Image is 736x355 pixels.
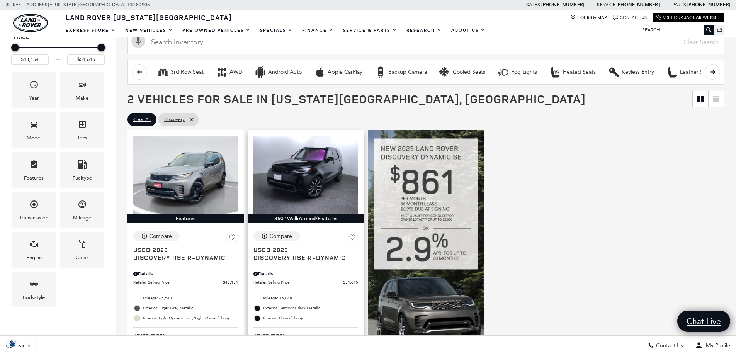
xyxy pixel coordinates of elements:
[143,314,238,322] span: Interior: Light Oyster/Ebony/Light Oyster/Ebony
[269,233,292,240] div: Compare
[60,232,104,268] div: ColorColor
[4,339,22,347] img: Opt-Out Icon
[76,94,88,102] div: Make
[703,342,730,349] span: My Profile
[597,2,615,7] span: Service
[549,66,561,78] div: Heated Seats
[453,69,485,76] div: Cooled Seats
[178,24,255,37] a: Pre-Owned Vehicles
[216,66,228,78] div: AWD
[29,158,39,174] span: Features
[121,24,178,37] a: New Vehicles
[97,44,105,51] div: Maximum Price
[153,64,208,80] button: 3rd Row Seat3rd Row Seat
[127,30,724,54] input: Search Inventory
[263,314,358,322] span: Interior: Ebony/Ebony
[388,69,427,76] div: Backup Camera
[672,2,686,7] span: Parts
[29,238,39,253] span: Engine
[255,24,297,37] a: Specials
[127,91,586,107] span: 2 Vehicles for Sale in [US_STATE][GEOGRAPHIC_DATA], [GEOGRAPHIC_DATA]
[375,66,386,78] div: Backup Camera
[253,246,352,254] span: Used 2023
[253,279,343,285] span: Retailer Selling Price
[60,192,104,228] div: MileageMileage
[328,69,362,76] div: Apple CarPlay
[29,78,39,94] span: Year
[143,304,238,312] span: Exterior: Eiger Gray Metallic
[4,339,22,347] section: Click to Open Cookie Consent Modal
[78,238,87,253] span: Color
[11,41,105,65] div: Price
[131,34,145,48] svg: Click to toggle on voice search
[570,15,607,20] a: Hours & Map
[613,15,647,20] a: Contact Us
[66,13,232,22] span: Land Rover [US_STATE][GEOGRAPHIC_DATA]
[253,270,358,277] div: Pricing Details - Discovery HSE R-Dynamic
[622,69,654,76] div: Keyless Entry
[439,66,451,78] div: Cooled Seats
[12,112,56,148] div: ModelModel
[666,66,678,78] div: Leather Seats
[76,253,88,262] div: Color
[12,152,56,188] div: FeaturesFeatures
[447,24,490,37] a: About Us
[545,64,600,80] button: Heated SeatsHeated Seats
[229,69,242,76] div: AWD
[662,64,717,80] button: Leather SeatsLeather Seats
[617,2,660,8] a: [PHONE_NUMBER]
[310,64,367,80] button: Apple CarPlayApple CarPlay
[60,72,104,108] div: MakeMake
[498,66,509,78] div: Fog Lights
[133,246,238,262] a: Used 2023Discovery HSE R-Dynamic
[78,78,87,94] span: Make
[133,331,238,340] span: Key Features :
[656,15,721,20] a: Visit Our Jaguar Website
[73,174,92,182] div: Fueltype
[12,232,56,268] div: EngineEngine
[11,54,49,65] input: Minimum
[133,254,232,262] span: Discovery HSE R-Dynamic
[24,174,44,182] div: Features
[677,311,730,332] a: Chat Live
[371,64,431,80] button: Backup CameraBackup Camera
[511,69,537,76] div: Fog Lights
[29,198,39,214] span: Transmission
[133,231,180,241] button: Compare Vehicle
[77,134,87,142] div: Trim
[61,24,490,37] nav: Main Navigation
[526,2,540,7] span: Sales
[338,24,402,37] a: Service & Parts
[705,64,720,80] button: scroll right
[26,253,42,262] div: Engine
[60,152,104,188] div: FueltypeFueltype
[133,279,223,285] span: Retailer Selling Price
[14,34,102,41] h5: Price
[343,279,358,285] span: $54,615
[127,214,244,223] div: Features
[608,66,620,78] div: Keyless Entry
[171,69,204,76] div: 3rd Row Seat
[73,214,91,222] div: Mileage
[253,279,358,285] a: Retailer Selling Price $54,615
[149,233,172,240] div: Compare
[12,192,56,228] div: TransmissionTransmission
[132,64,147,80] button: scroll left
[263,304,358,312] span: Exterior: Santorini Black Metallic
[248,214,364,223] div: 360° WalkAround/Features
[157,66,169,78] div: 3rd Row Seat
[687,2,730,8] a: [PHONE_NUMBER]
[683,316,725,326] span: Chat Live
[636,25,714,34] input: Search
[689,336,736,355] button: Open user profile menu
[133,136,238,214] img: 2023 Land Rover Discovery HSE R-Dynamic
[253,231,300,241] button: Compare Vehicle
[226,231,238,246] button: Save Vehicle
[29,277,39,293] span: Bodystyle
[23,293,45,302] div: Bodystyle
[253,293,358,303] li: Mileage: 15,048
[435,64,490,80] button: Cooled SeatsCooled Seats
[29,118,39,134] span: Model
[11,44,19,51] div: Minimum Price
[654,342,683,349] span: Contact Us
